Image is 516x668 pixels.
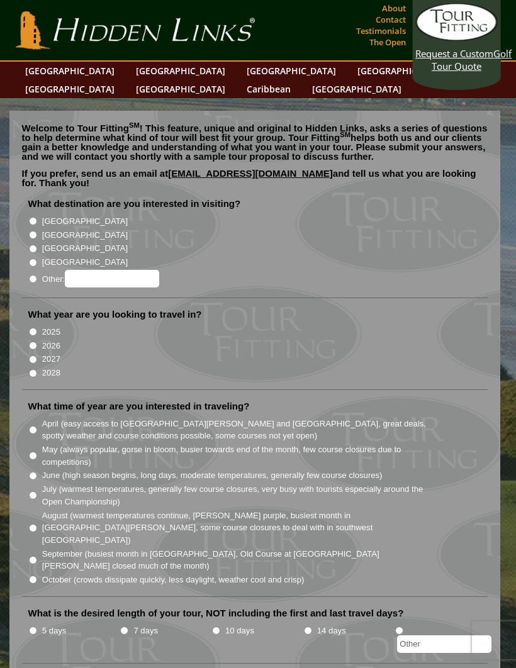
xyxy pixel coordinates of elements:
label: [GEOGRAPHIC_DATA] [42,242,128,255]
a: Testimonials [353,22,409,40]
a: The Open [366,33,409,51]
label: 2025 [42,326,60,338]
p: Welcome to Tour Fitting ! This feature, unique and original to Hidden Links, asks a series of que... [22,123,488,161]
a: [GEOGRAPHIC_DATA] [19,62,121,80]
label: Other: [42,270,159,287]
sup: SM [129,121,140,129]
a: [GEOGRAPHIC_DATA] [351,62,453,80]
a: [GEOGRAPHIC_DATA] [130,80,232,98]
label: August (warmest temperatures continue, [PERSON_NAME] purple, busiest month in [GEOGRAPHIC_DATA][P... [42,509,436,547]
label: 14 days [317,625,346,637]
label: [GEOGRAPHIC_DATA] [42,215,128,228]
label: 7 days [133,625,158,637]
a: [GEOGRAPHIC_DATA] [130,62,232,80]
label: What is the desired length of your tour, NOT including the first and last travel days? [28,607,404,620]
label: What time of year are you interested in traveling? [28,400,250,413]
span: Request a Custom [415,47,493,60]
label: 10 days [225,625,254,637]
a: [EMAIL_ADDRESS][DOMAIN_NAME] [168,168,333,179]
label: April (easy access to [GEOGRAPHIC_DATA][PERSON_NAME] and [GEOGRAPHIC_DATA], great deals, spotty w... [42,418,436,442]
label: July (warmest temperatures, generally few course closures, very busy with tourists especially aro... [42,483,436,508]
label: [GEOGRAPHIC_DATA] [42,229,128,242]
label: 2026 [42,340,60,352]
a: [GEOGRAPHIC_DATA] [306,80,408,98]
label: June (high season begins, long days, moderate temperatures, generally few course closures) [42,469,383,482]
input: Other: [65,270,159,287]
a: Contact [373,11,409,28]
a: [GEOGRAPHIC_DATA] [19,80,121,98]
label: What year are you looking to travel in? [28,308,202,321]
sup: SM [340,131,351,138]
label: October (crowds dissipate quickly, less daylight, weather cool and crisp) [42,574,305,586]
label: September (busiest month in [GEOGRAPHIC_DATA], Old Course at [GEOGRAPHIC_DATA][PERSON_NAME] close... [42,548,436,572]
a: [GEOGRAPHIC_DATA] [240,62,342,80]
label: 5 days [42,625,67,637]
p: If you prefer, send us an email at and tell us what you are looking for. Thank you! [22,169,488,197]
label: [GEOGRAPHIC_DATA] [42,256,128,269]
label: May (always popular, gorse in bloom, busier towards end of the month, few course closures due to ... [42,443,436,468]
label: What destination are you interested in visiting? [28,198,241,210]
label: 2028 [42,367,60,379]
a: Caribbean [240,80,297,98]
a: Request a CustomGolf Tour Quote [415,3,497,72]
label: 2027 [42,353,60,365]
input: Other [397,635,491,653]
